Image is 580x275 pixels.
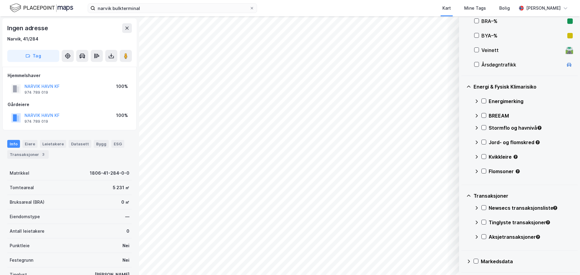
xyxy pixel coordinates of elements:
[126,228,129,235] div: 0
[24,90,48,95] div: 974 789 019
[464,5,486,12] div: Mine Tags
[40,140,66,148] div: Leietakere
[8,101,132,108] div: Gårdeiere
[489,98,573,105] div: Energimerking
[116,112,128,119] div: 100%
[10,170,29,177] div: Matrikkel
[10,257,33,264] div: Festegrunn
[481,32,565,39] div: BYA–%
[116,83,128,90] div: 100%
[22,140,37,148] div: Eiere
[122,242,129,249] div: Nei
[10,3,73,13] img: logo.f888ab2527a4732fd821a326f86c7f29.svg
[535,140,540,145] div: Tooltip anchor
[8,72,132,79] div: Hjemmelshaver
[442,5,451,12] div: Kart
[526,5,561,12] div: [PERSON_NAME]
[7,23,49,33] div: Ingen adresse
[7,35,38,43] div: Narvik, 41/284
[550,246,580,275] iframe: Chat Widget
[489,204,573,212] div: Newsecs transaksjonsliste
[489,139,573,146] div: Jord- og flomskred
[489,233,573,241] div: Aksjetransaksjoner
[489,168,573,175] div: Flomsoner
[111,140,124,148] div: ESG
[481,258,573,265] div: Markedsdata
[94,140,109,148] div: Bygg
[90,170,129,177] div: 1806-41-284-0-0
[545,220,551,225] div: Tooltip anchor
[474,192,573,199] div: Transaksjoner
[481,47,563,54] div: Veinett
[550,246,580,275] div: Kontrollprogram for chat
[10,228,44,235] div: Antall leietakere
[489,219,573,226] div: Tinglyste transaksjoner
[481,18,565,25] div: BRA–%
[40,151,46,157] div: 3
[121,199,129,206] div: 0 ㎡
[7,140,20,148] div: Info
[10,213,40,220] div: Eiendomstype
[7,150,49,159] div: Transaksjoner
[69,140,91,148] div: Datasett
[535,234,541,240] div: Tooltip anchor
[499,5,510,12] div: Bolig
[489,153,573,160] div: Kvikkleire
[489,124,573,131] div: Stormflo og havnivå
[10,199,44,206] div: Bruksareal (BRA)
[113,184,129,191] div: 5 231 ㎡
[474,83,573,90] div: Energi & Fysisk Klimarisiko
[7,50,59,62] button: Tag
[552,205,558,211] div: Tooltip anchor
[515,169,520,174] div: Tooltip anchor
[513,154,518,160] div: Tooltip anchor
[24,119,48,124] div: 974 789 019
[537,125,542,131] div: Tooltip anchor
[489,112,573,119] div: BREEAM
[481,61,563,68] div: Årsdøgntrafikk
[10,242,30,249] div: Punktleie
[122,257,129,264] div: Nei
[125,213,129,220] div: —
[10,184,34,191] div: Tomteareal
[95,4,249,13] input: Søk på adresse, matrikkel, gårdeiere, leietakere eller personer
[565,46,573,54] div: 🛣️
